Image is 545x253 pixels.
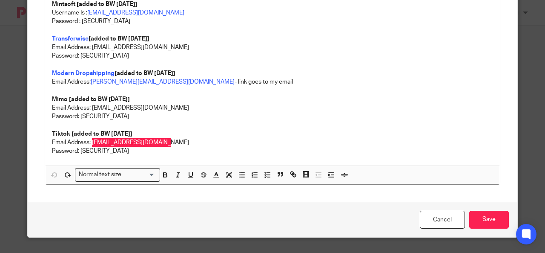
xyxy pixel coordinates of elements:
[115,70,175,76] strong: [added to BW [DATE]]
[52,96,68,102] strong: Mimo
[89,36,149,42] strong: [added to BW [DATE]]
[75,168,160,181] div: Search for option
[52,17,493,26] p: Password : [SECURITY_DATA]
[52,43,493,61] p: Email Address: [EMAIL_ADDRESS][DOMAIN_NAME] Password: [SECURITY_DATA]
[52,1,138,7] strong: Mintsoft [added to BW [DATE]]
[52,131,132,137] strong: Tiktok [added to BW [DATE]]
[469,211,509,229] input: Save
[52,78,493,86] p: Email Address: - link goes to my email
[52,112,493,121] p: Password: [SECURITY_DATA]
[87,10,184,16] a: [EMAIL_ADDRESS][DOMAIN_NAME]
[69,96,130,102] strong: [added to BW [DATE]]
[52,138,493,147] p: Email Address: [EMAIL_ADDRESS][DOMAIN_NAME]
[52,36,89,42] a: Transferwise
[52,104,493,112] p: Email Address: [EMAIL_ADDRESS][DOMAIN_NAME]
[52,9,493,17] p: Username Is :
[124,170,155,179] input: Search for option
[91,79,235,85] a: [PERSON_NAME][EMAIL_ADDRESS][DOMAIN_NAME]
[77,170,123,179] span: Normal text size
[52,70,115,76] a: Modern Dropshipping
[52,147,493,155] p: Password: [SECURITY_DATA]
[420,211,465,229] a: Cancel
